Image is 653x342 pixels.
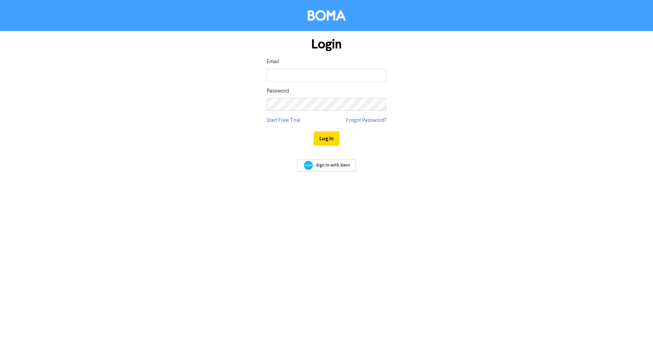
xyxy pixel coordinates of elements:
label: Password [267,87,289,95]
label: Email [267,58,279,66]
img: BOMA Logo [308,10,346,21]
h1: Login [267,37,386,52]
a: Forgot Password? [346,116,386,125]
span: Sign In with Xero [316,162,350,168]
button: Log In [314,131,339,146]
a: Sign In with Xero [297,159,356,171]
img: Xero logo [304,161,313,170]
a: Start Free Trial [267,116,301,125]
